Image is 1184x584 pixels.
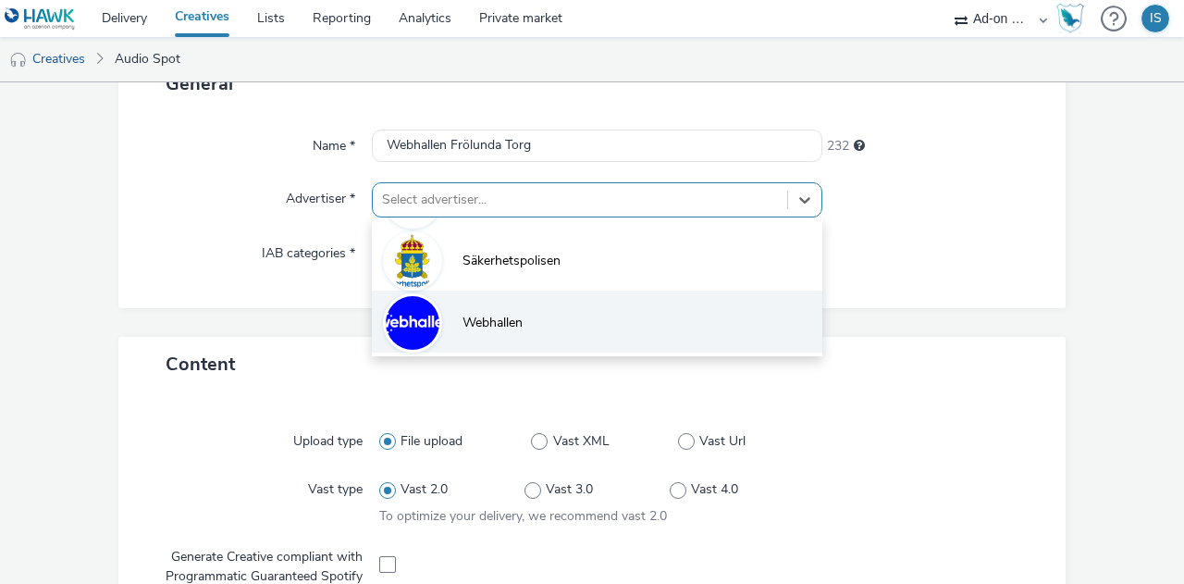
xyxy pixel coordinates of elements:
a: Audio Spot [105,37,190,81]
label: Vast type [301,473,370,499]
input: Name [372,130,822,162]
span: Vast 2.0 [401,480,448,499]
div: IS [1150,5,1162,32]
label: IAB categories * [254,237,363,263]
label: Name * [305,130,363,155]
img: Säkerhetspolisen [386,234,439,288]
img: undefined Logo [5,7,76,31]
span: Vast Url [699,432,746,451]
span: Vast XML [553,432,610,451]
div: Maximum 255 characters [854,137,865,155]
span: General [166,71,233,96]
span: Vast 3.0 [546,480,593,499]
img: audio [9,51,28,69]
span: 232 [827,137,849,155]
span: Content [166,352,235,377]
span: Säkerhetspolisen [462,252,561,270]
a: Hawk Academy [1056,4,1091,33]
label: Upload type [286,425,370,451]
span: File upload [401,432,462,451]
span: Vast 4.0 [691,480,738,499]
span: Webhallen [462,314,523,332]
label: Advertiser * [278,182,363,208]
span: To optimize your delivery, we recommend vast 2.0 [379,507,667,525]
img: Webhallen [386,296,439,350]
img: Hawk Academy [1056,4,1084,33]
